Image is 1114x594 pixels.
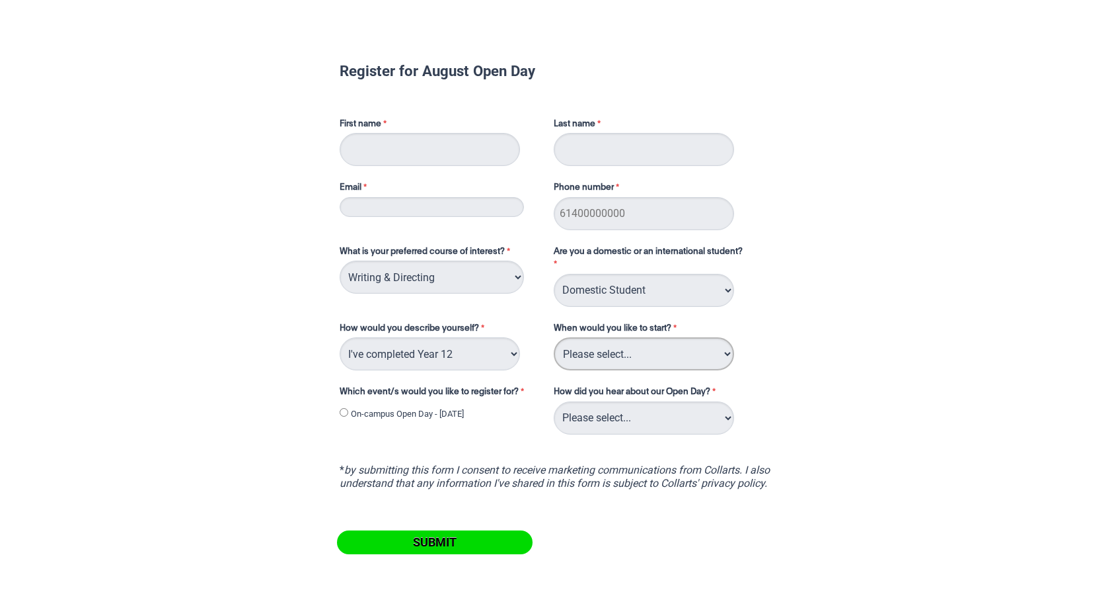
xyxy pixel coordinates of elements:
[340,133,520,166] input: First name
[340,181,540,197] label: Email
[554,337,734,370] select: When would you like to start?
[554,247,743,256] span: Are you a domestic or an international student?
[340,464,770,489] i: by submitting this form I consent to receive marketing communications from Collarts. I also under...
[340,261,524,294] select: What is your preferred course of interest?
[554,133,734,166] input: Last name
[337,530,533,554] input: Submit
[340,337,520,370] select: How would you describe yourself?
[554,181,622,197] label: Phone number
[554,386,719,402] label: How did you hear about our Open Day?
[340,322,540,338] label: How would you describe yourself?
[340,64,774,77] h1: Register for August Open Day
[340,386,540,402] label: Which event/s would you like to register for?
[554,197,734,230] input: Phone number
[554,402,734,435] select: How did you hear about our Open Day?
[340,245,540,261] label: What is your preferred course of interest?
[554,118,604,134] label: Last name
[340,197,524,217] input: Email
[340,118,540,134] label: First name
[351,407,464,421] label: On-campus Open Day - [DATE]
[554,274,734,307] select: Are you a domestic or an international student?
[554,322,764,338] label: When would you like to start?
